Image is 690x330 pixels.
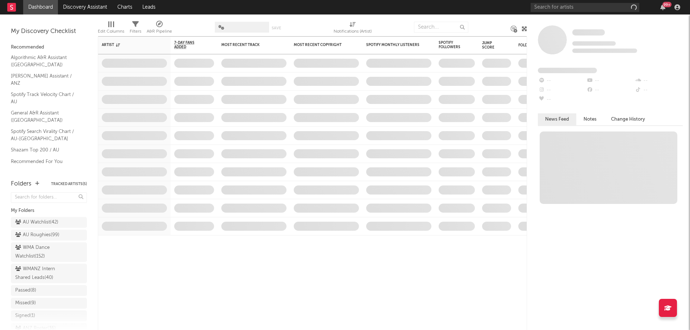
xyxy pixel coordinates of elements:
a: AU Watchlist(42) [11,217,87,228]
span: Tracking Since: [DATE] [572,41,616,46]
a: Some Artist [572,29,605,36]
div: My Folders [11,206,87,215]
button: 99+ [660,4,665,10]
div: WMANZ Intern Shared Leads ( 40 ) [15,265,66,282]
button: Tracked Artists(5) [51,182,87,186]
a: AU Roughies(99) [11,230,87,241]
button: News Feed [538,113,576,125]
div: Folders [518,43,573,47]
a: Algorithmic A&R Assistant ([GEOGRAPHIC_DATA]) [11,54,80,68]
a: [PERSON_NAME] Assistant / ANZ [11,72,80,87]
div: AU Watchlist ( 42 ) [15,218,58,227]
div: Filters [130,27,141,36]
div: A&R Pipeline [147,27,172,36]
a: WMA Dance Watchlist(152) [11,242,87,262]
input: Search... [414,22,468,33]
button: Notes [576,113,604,125]
div: -- [586,76,634,85]
span: 0 fans last week [572,49,637,53]
div: Spotify Monthly Listeners [366,43,421,47]
a: Spotify Track Velocity Chart / AU [11,91,80,105]
a: Missed(9) [11,298,87,309]
a: Recommended For You [11,158,80,166]
div: Folders [11,180,32,188]
div: Filters [130,18,141,39]
div: Recommended [11,43,87,52]
div: -- [635,85,683,95]
a: Spotify Search Virality Chart / AU-[GEOGRAPHIC_DATA] [11,128,80,142]
a: General A&R Assistant ([GEOGRAPHIC_DATA]) [11,109,80,124]
div: Missed ( 9 ) [15,299,36,308]
input: Search for folders... [11,192,87,203]
a: Signed(1) [11,310,87,321]
div: Notifications (Artist) [334,27,372,36]
span: Fans Added by Platform [538,68,597,73]
input: Search for artists [531,3,639,12]
span: Some Artist [572,29,605,35]
span: 7-Day Fans Added [174,41,203,49]
div: Edit Columns [98,27,124,36]
div: Most Recent Copyright [294,43,348,47]
div: Passed ( 8 ) [15,286,36,295]
div: Signed ( 1 ) [15,312,35,320]
a: Passed(8) [11,285,87,296]
div: -- [586,85,634,95]
a: WMANZ Intern Shared Leads(40) [11,264,87,283]
div: -- [538,95,586,104]
a: Shazam Top 200 / AU [11,146,80,154]
div: Notifications (Artist) [334,18,372,39]
div: 99 + [662,2,672,7]
div: -- [635,76,683,85]
button: Change History [604,113,652,125]
div: Spotify Followers [439,41,464,49]
div: Artist [102,43,156,47]
div: Most Recent Track [221,43,276,47]
div: Edit Columns [98,18,124,39]
div: -- [538,76,586,85]
div: WMA Dance Watchlist ( 152 ) [15,243,66,261]
div: Jump Score [482,41,500,50]
div: AU Roughies ( 99 ) [15,231,59,239]
button: Save [272,26,281,30]
div: My Discovery Checklist [11,27,87,36]
div: -- [538,85,586,95]
div: A&R Pipeline [147,18,172,39]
